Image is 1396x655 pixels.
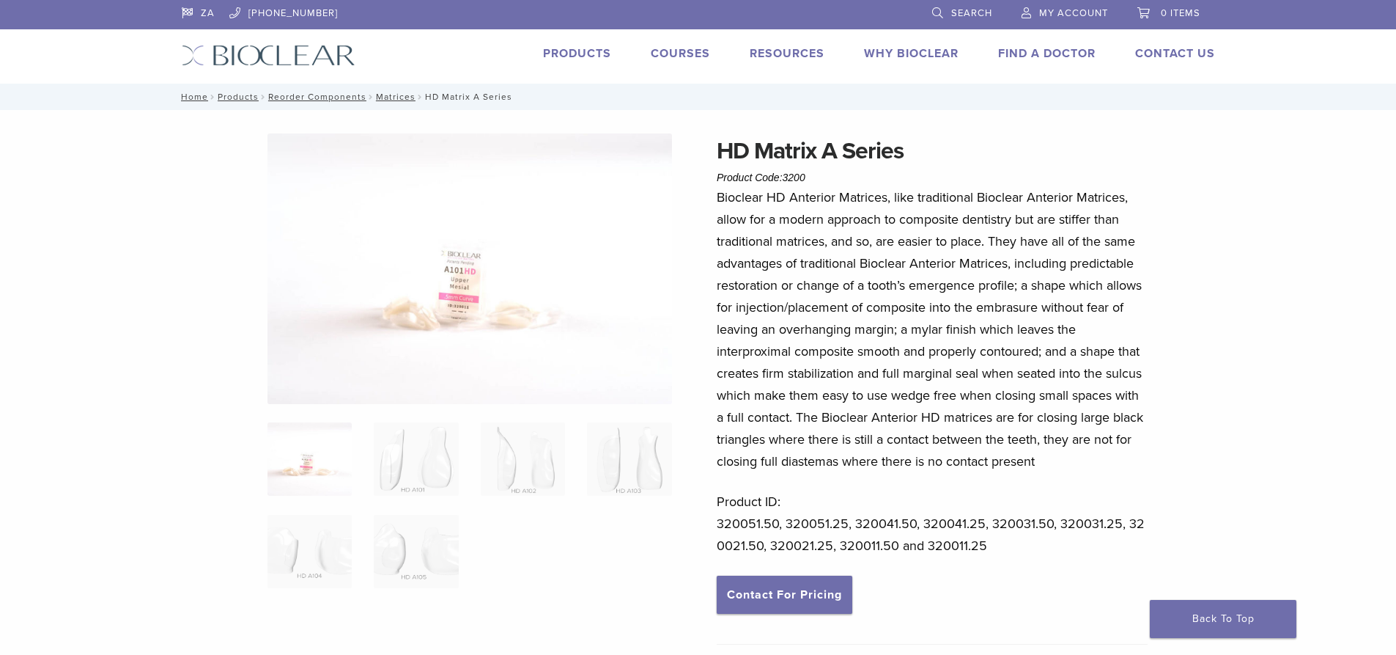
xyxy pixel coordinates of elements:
img: HD Matrix A Series - Image 6 [374,515,458,588]
span: / [259,93,268,100]
span: / [366,93,376,100]
a: Matrices [376,92,416,102]
img: Bioclear [182,45,355,66]
a: Products [543,46,611,61]
a: Why Bioclear [864,46,959,61]
span: My Account [1039,7,1108,19]
img: HD Matrix A Series - Image 3 [481,422,565,496]
a: Reorder Components [268,92,366,102]
h1: HD Matrix A Series [717,133,1148,169]
span: Search [951,7,992,19]
p: Bioclear HD Anterior Matrices, like traditional Bioclear Anterior Matrices, allow for a modern ap... [717,186,1148,472]
nav: HD Matrix A Series [171,84,1226,110]
a: Products [218,92,259,102]
span: 0 items [1161,7,1200,19]
a: Contact Us [1135,46,1215,61]
span: / [416,93,425,100]
a: Courses [651,46,710,61]
img: Anterior-HD-A-Series-Matrices-324x324.jpg [267,422,352,496]
span: 3200 [783,172,805,183]
span: Product Code: [717,172,805,183]
a: Home [177,92,208,102]
img: HD Matrix A Series - Image 4 [587,422,671,496]
p: Product ID: 320051.50, 320051.25, 320041.50, 320041.25, 320031.50, 320031.25, 320021.50, 320021.2... [717,491,1148,557]
a: Find A Doctor [998,46,1096,61]
a: Back To Top [1150,600,1296,638]
img: Anterior HD A Series Matrices [267,133,672,404]
img: HD Matrix A Series - Image 2 [374,422,458,496]
img: HD Matrix A Series - Image 5 [267,515,352,588]
a: Resources [750,46,824,61]
a: Contact For Pricing [717,576,852,614]
span: / [208,93,218,100]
